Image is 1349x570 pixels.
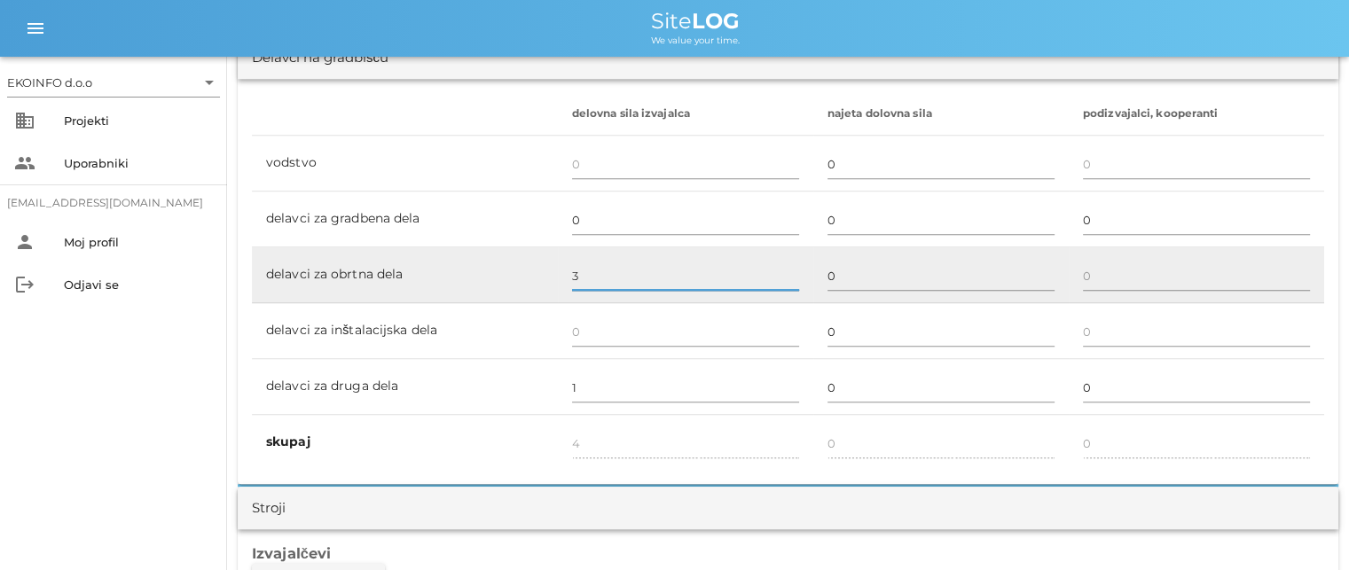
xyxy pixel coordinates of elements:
[651,8,740,34] span: Site
[572,373,799,402] input: 0
[1083,150,1310,178] input: 0
[64,156,213,170] div: Uporabniki
[572,150,799,178] input: 0
[572,317,799,346] input: 0
[252,543,1324,563] h3: Izvajalčevi
[7,68,220,97] div: EKOINFO d.o.o
[827,317,1055,346] input: 0
[64,235,213,249] div: Moj profil
[1096,379,1349,570] iframe: Chat Widget
[252,48,388,68] div: Delavci na gradbišču
[651,35,740,46] span: We value your time.
[1083,262,1310,290] input: 0
[827,373,1055,402] input: 0
[827,150,1055,178] input: 0
[252,359,558,415] td: delavci za druga dela
[64,277,213,292] div: Odjavi se
[25,18,46,39] i: menu
[7,74,92,90] div: EKOINFO d.o.o
[252,136,558,191] td: vodstvo
[64,113,213,128] div: Projekti
[827,206,1055,234] input: 0
[199,72,220,93] i: arrow_drop_down
[572,262,799,290] input: 0
[14,110,35,131] i: business
[14,274,35,295] i: logout
[1083,317,1310,346] input: 0
[14,231,35,253] i: person
[572,206,799,234] input: 0
[252,303,558,359] td: delavci za inštalacijska dela
[827,262,1055,290] input: 0
[1096,379,1349,570] div: Pripomoček za klepet
[1083,206,1310,234] input: 0
[14,152,35,174] i: people
[266,433,310,449] b: skupaj
[1083,373,1310,402] input: 0
[252,498,286,519] div: Stroji
[252,247,558,303] td: delavci za obrtna dela
[252,191,558,247] td: delavci za gradbena dela
[558,93,813,136] th: delovna sila izvajalca
[1069,93,1324,136] th: podizvajalci, kooperanti
[692,8,740,34] b: LOG
[813,93,1069,136] th: najeta dolovna sila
